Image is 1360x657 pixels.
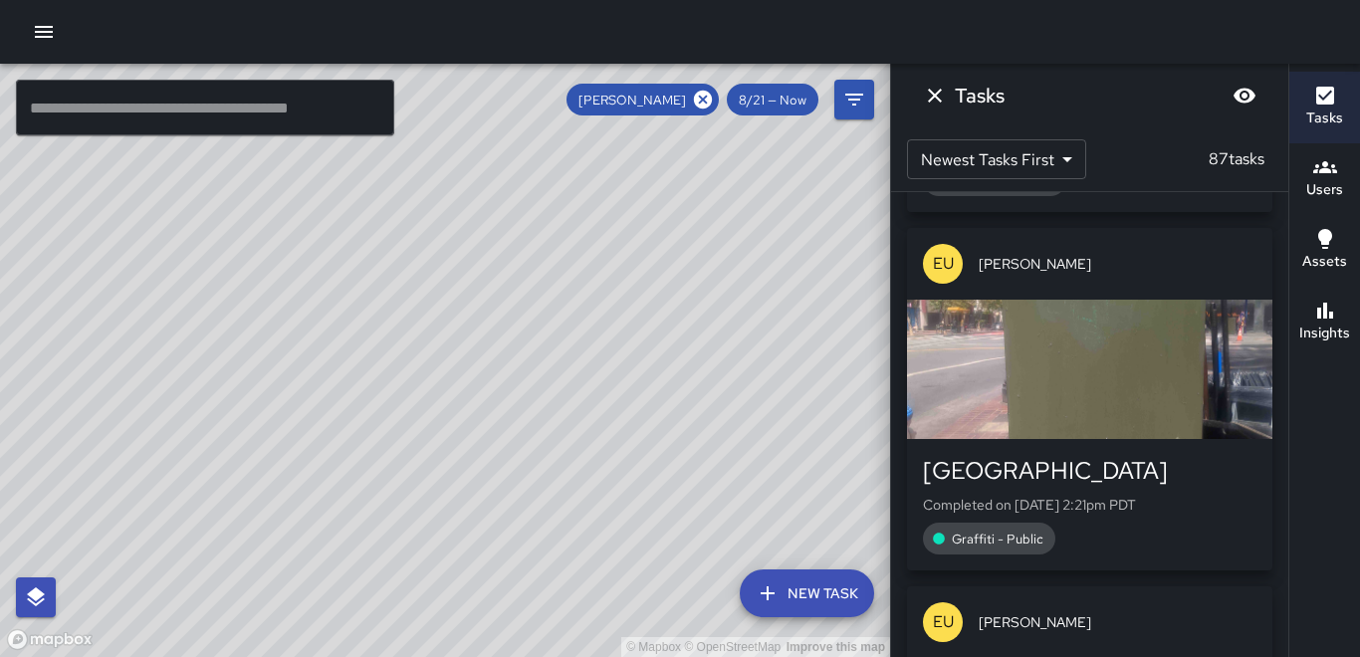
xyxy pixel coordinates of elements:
[740,569,874,617] button: New Task
[940,531,1055,547] span: Graffiti - Public
[907,139,1086,179] div: Newest Tasks First
[1306,179,1343,201] h6: Users
[1306,108,1343,129] h6: Tasks
[1201,147,1272,171] p: 87 tasks
[933,252,954,276] p: EU
[1289,215,1360,287] button: Assets
[979,612,1256,632] span: [PERSON_NAME]
[727,92,818,109] span: 8/21 — Now
[979,254,1256,274] span: [PERSON_NAME]
[923,455,1256,487] div: [GEOGRAPHIC_DATA]
[1302,251,1347,273] h6: Assets
[1225,76,1264,115] button: Blur
[1289,143,1360,215] button: Users
[567,92,698,109] span: [PERSON_NAME]
[567,84,719,115] div: [PERSON_NAME]
[907,228,1272,570] button: EU[PERSON_NAME][GEOGRAPHIC_DATA]Completed on [DATE] 2:21pm PDTGraffiti - Public
[1299,323,1350,344] h6: Insights
[1289,287,1360,358] button: Insights
[933,610,954,634] p: EU
[834,80,874,119] button: Filters
[955,80,1005,111] h6: Tasks
[923,495,1256,515] p: Completed on [DATE] 2:21pm PDT
[915,76,955,115] button: Dismiss
[1289,72,1360,143] button: Tasks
